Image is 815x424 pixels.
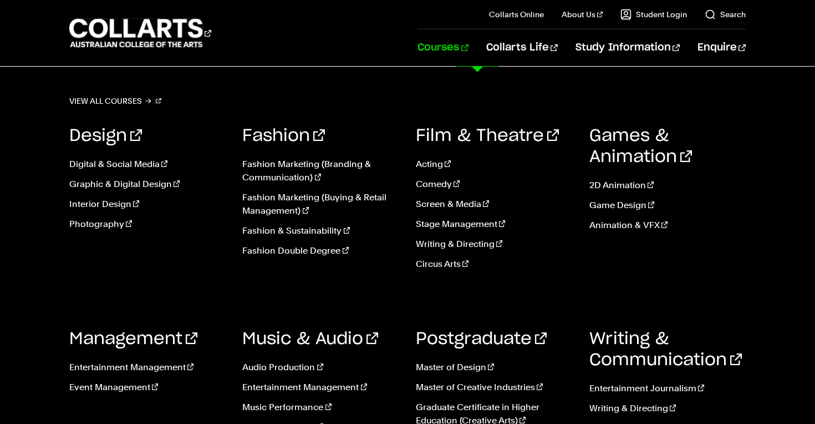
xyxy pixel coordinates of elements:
a: Management [69,331,197,347]
a: Photography [69,218,226,231]
a: Study Information [575,29,680,66]
a: Music & Audio [242,331,378,347]
a: Fashion [242,128,325,144]
a: Writing & Directing [589,402,746,415]
a: Animation & VFX [589,219,746,232]
a: Fashion Marketing (Buying & Retail Management) [242,191,399,218]
a: Master of Creative Industries [416,381,573,394]
a: Entertainment Journalism [589,382,746,395]
a: Collarts Online [489,9,544,20]
a: View all courses [69,93,161,109]
a: Master of Design [416,361,573,374]
a: Design [69,128,142,144]
a: Stage Management [416,218,573,231]
a: Fashion Double Degree [242,244,399,258]
a: About Us [562,9,603,20]
a: Search [705,9,746,20]
a: 2D Animation [589,179,746,192]
a: Comedy [416,178,573,191]
a: Courses [417,29,468,66]
a: Music Performance [242,401,399,414]
a: Game Design [589,199,746,212]
a: Circus Arts [416,258,573,271]
a: Postgraduate [416,331,547,347]
a: Enquire [697,29,746,66]
a: Event Management [69,381,226,394]
a: Games & Animation [589,128,692,165]
a: Acting [416,158,573,171]
a: Writing & Directing [416,238,573,251]
a: Entertainment Management [242,381,399,394]
a: Graphic & Digital Design [69,178,226,191]
a: Collarts Life [486,29,558,66]
a: Entertainment Management [69,361,226,374]
a: Fashion & Sustainability [242,224,399,238]
a: Fashion Marketing (Branding & Communication) [242,158,399,184]
a: Student Login [620,9,687,20]
a: Screen & Media [416,198,573,211]
div: Go to homepage [69,17,211,49]
a: Writing & Communication [589,331,742,369]
a: Film & Theatre [416,128,559,144]
a: Interior Design [69,198,226,211]
a: Audio Production [242,361,399,374]
a: Digital & Social Media [69,158,226,171]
